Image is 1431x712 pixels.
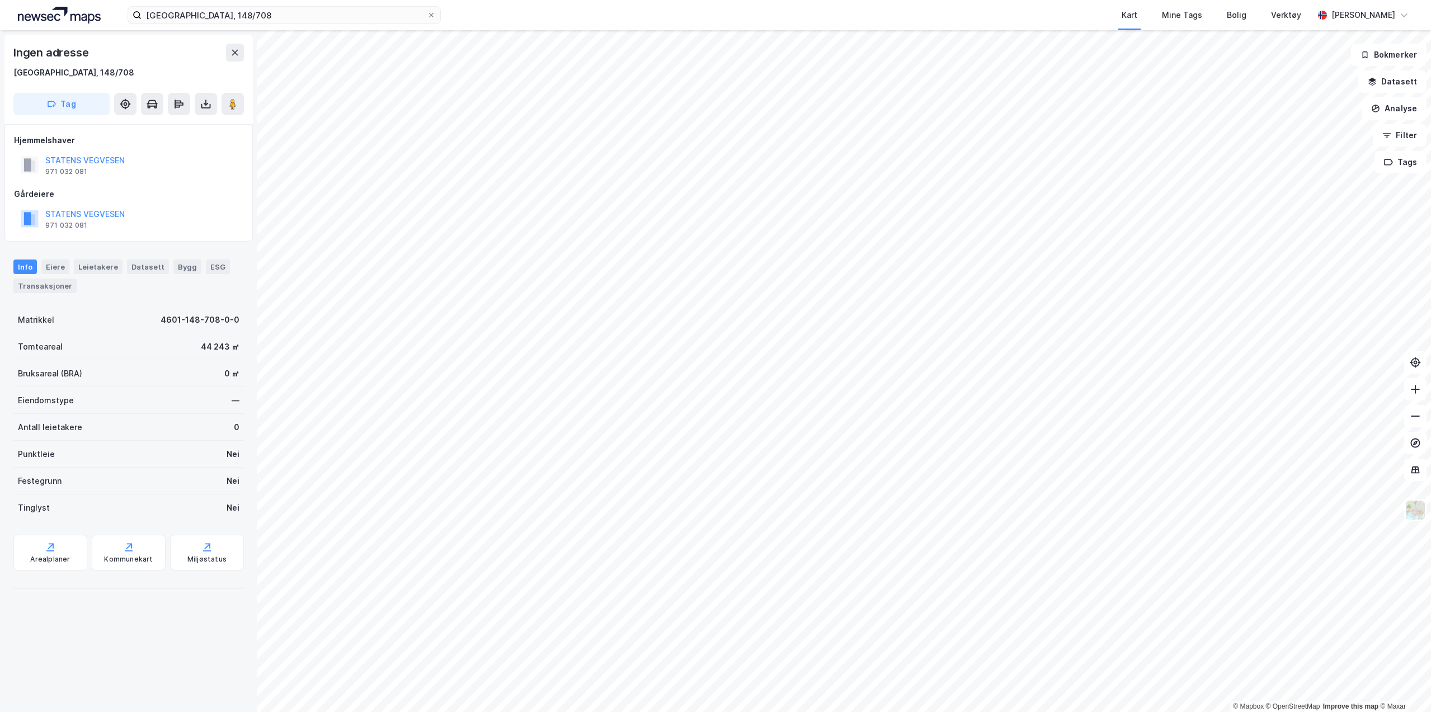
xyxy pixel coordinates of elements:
div: [GEOGRAPHIC_DATA], 148/708 [13,66,134,79]
div: Bolig [1227,8,1246,22]
button: Bokmerker [1351,44,1427,66]
iframe: Chat Widget [1375,658,1431,712]
div: Hjemmelshaver [14,134,243,147]
div: Nei [227,474,239,488]
div: Transaksjoner [13,279,77,293]
div: Festegrunn [18,474,62,488]
div: Kart [1122,8,1137,22]
div: Bygg [173,260,201,274]
div: Gårdeiere [14,187,243,201]
div: Bruksareal (BRA) [18,367,82,380]
div: Ingen adresse [13,44,91,62]
div: Kontrollprogram for chat [1375,658,1431,712]
div: Nei [227,447,239,461]
div: 0 ㎡ [224,367,239,380]
div: — [232,394,239,407]
a: OpenStreetMap [1266,702,1320,710]
div: Nei [227,501,239,515]
div: [PERSON_NAME] [1331,8,1395,22]
div: 0 [234,421,239,434]
input: Søk på adresse, matrikkel, gårdeiere, leietakere eller personer [142,7,427,23]
div: Tinglyst [18,501,50,515]
div: Tomteareal [18,340,63,353]
div: Antall leietakere [18,421,82,434]
button: Tag [13,93,110,115]
button: Datasett [1358,70,1427,93]
button: Analyse [1362,97,1427,120]
img: logo.a4113a55bc3d86da70a041830d287a7e.svg [18,7,101,23]
div: Mine Tags [1162,8,1202,22]
div: 971 032 081 [45,221,87,230]
div: Eiere [41,260,69,274]
div: Punktleie [18,447,55,461]
div: 44 243 ㎡ [201,340,239,353]
div: Matrikkel [18,313,54,327]
button: Filter [1373,124,1427,147]
a: Mapbox [1233,702,1264,710]
div: Kommunekart [104,555,153,564]
div: Arealplaner [30,555,70,564]
div: ESG [206,260,230,274]
div: Info [13,260,37,274]
a: Improve this map [1323,702,1378,710]
div: Datasett [127,260,169,274]
div: Miljøstatus [187,555,227,564]
div: Verktøy [1271,8,1301,22]
img: Z [1405,499,1426,521]
div: Eiendomstype [18,394,74,407]
button: Tags [1374,151,1427,173]
div: 971 032 081 [45,167,87,176]
div: 4601-148-708-0-0 [161,313,239,327]
div: Leietakere [74,260,123,274]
